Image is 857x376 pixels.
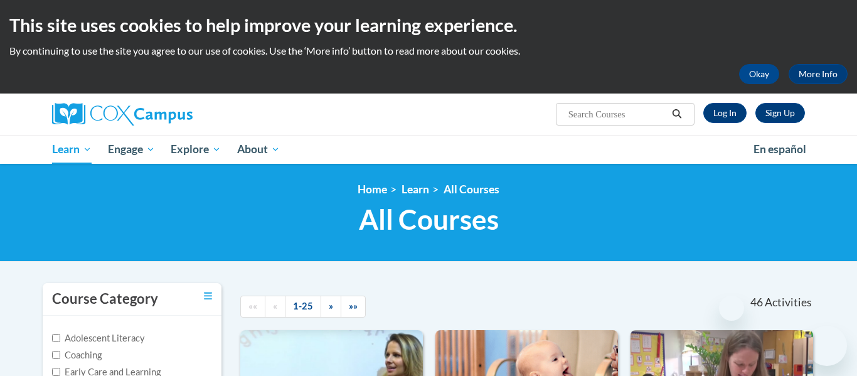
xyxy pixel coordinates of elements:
span: Learn [52,142,92,157]
a: All Courses [444,183,499,196]
a: End [341,296,366,318]
input: Search Courses [567,107,668,122]
a: Explore [162,135,229,164]
input: Checkbox for Options [52,351,60,359]
iframe: Close message [719,296,744,321]
span: «« [248,301,257,311]
h3: Course Category [52,289,158,309]
span: All Courses [359,203,499,236]
a: Register [755,103,805,123]
a: Home [358,183,387,196]
a: Next [321,296,341,318]
a: Cox Campus [52,103,290,126]
a: Toggle collapse [204,289,212,303]
div: Main menu [33,135,824,164]
a: Previous [265,296,285,318]
span: Engage [108,142,155,157]
a: Begining [240,296,265,318]
h2: This site uses cookies to help improve your learning experience. [9,13,848,38]
span: Explore [171,142,221,157]
p: By continuing to use the site you agree to our use of cookies. Use the ‘More info’ button to read... [9,44,848,58]
span: About [237,142,280,157]
label: Adolescent Literacy [52,331,145,345]
input: Checkbox for Options [52,334,60,342]
span: En español [753,142,806,156]
a: Engage [100,135,163,164]
input: Checkbox for Options [52,368,60,376]
a: Learn [44,135,100,164]
label: Coaching [52,348,102,362]
button: Search [668,107,686,122]
span: »» [349,301,358,311]
span: » [329,301,333,311]
a: Learn [402,183,429,196]
a: About [229,135,288,164]
iframe: Button to launch messaging window [807,326,847,366]
a: Log In [703,103,747,123]
a: More Info [789,64,848,84]
span: « [273,301,277,311]
img: Cox Campus [52,103,193,126]
button: Okay [739,64,779,84]
a: 1-25 [285,296,321,318]
a: En español [745,136,814,163]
